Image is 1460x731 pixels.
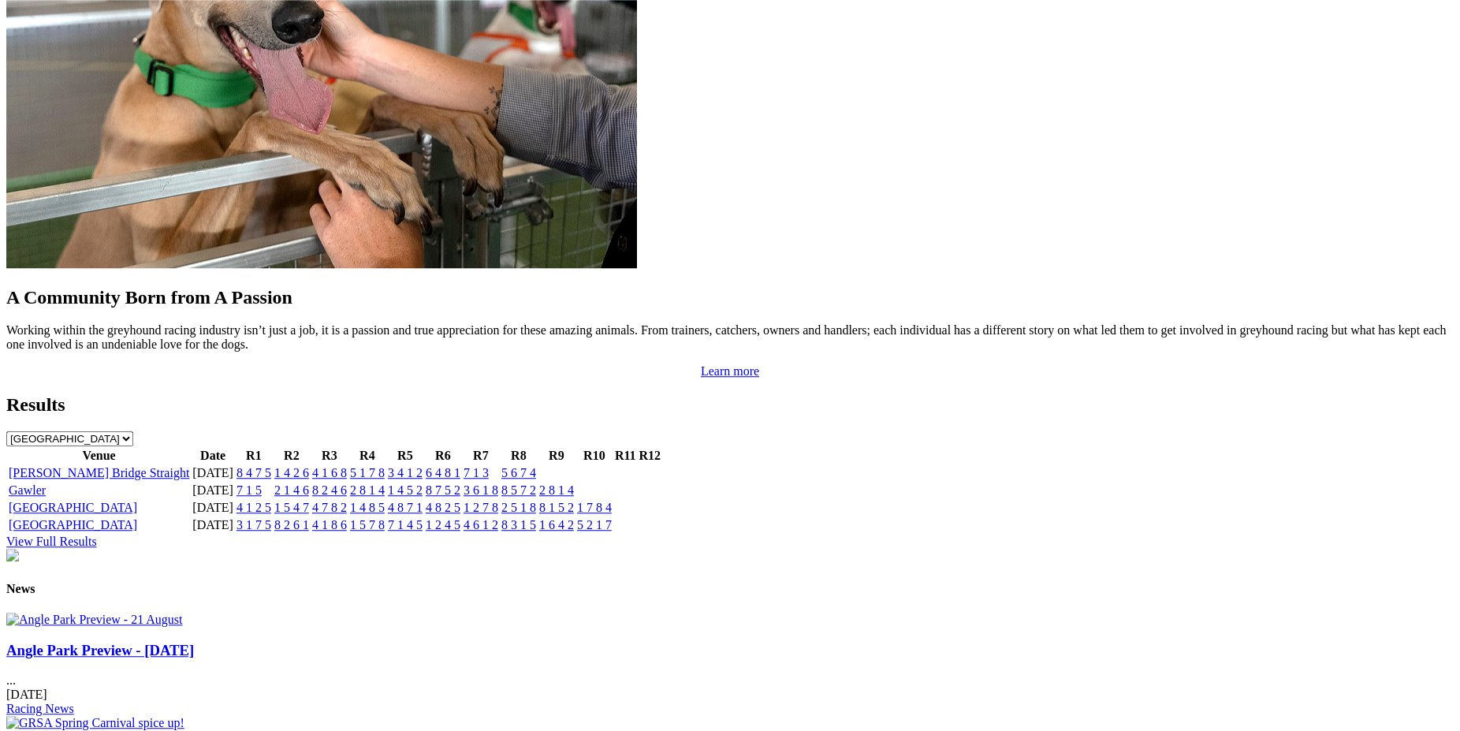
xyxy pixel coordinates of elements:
[539,483,574,497] a: 2 8 1 4
[9,518,137,531] a: [GEOGRAPHIC_DATA]
[312,466,347,479] a: 4 1 6 8
[237,501,271,514] a: 4 1 2 5
[501,466,536,479] a: 5 6 7 4
[464,501,498,514] a: 1 2 7 8
[350,518,385,531] a: 1 5 7 8
[6,642,194,658] a: Angle Park Preview - [DATE]
[6,287,1454,308] h2: A Community Born from A Passion
[463,448,499,464] th: R7
[350,501,385,514] a: 1 4 8 5
[614,448,637,464] th: R11
[539,501,574,514] a: 8 1 5 2
[639,448,662,464] th: R12
[577,518,612,531] a: 5 2 1 7
[192,517,234,533] td: [DATE]
[701,364,759,378] a: Learn more
[237,483,262,497] a: 7 1 5
[501,518,536,531] a: 8 3 1 5
[192,500,234,516] td: [DATE]
[425,448,461,464] th: R6
[388,466,423,479] a: 3 4 1 2
[350,466,385,479] a: 5 1 7 8
[6,323,1454,352] p: Working within the greyhound racing industry isn’t just a job, it is a passion and true appreciat...
[501,483,536,497] a: 8 5 7 2
[312,518,347,531] a: 4 1 8 6
[312,483,347,497] a: 8 2 4 6
[538,448,575,464] th: R9
[237,466,271,479] a: 8 4 7 5
[426,466,460,479] a: 6 4 8 1
[426,483,460,497] a: 8 7 5 2
[6,716,184,730] img: GRSA Spring Carnival spice up!
[539,518,574,531] a: 1 6 4 2
[426,501,460,514] a: 4 8 2 5
[576,448,613,464] th: R10
[6,549,19,561] img: chasers_homepage.jpg
[501,448,537,464] th: R8
[464,466,489,479] a: 7 1 3
[192,483,234,498] td: [DATE]
[388,501,423,514] a: 4 8 7 1
[192,448,234,464] th: Date
[311,448,348,464] th: R3
[8,448,190,464] th: Venue
[236,448,272,464] th: R1
[464,518,498,531] a: 4 6 1 2
[6,582,1454,596] h4: News
[6,535,97,548] a: View Full Results
[501,501,536,514] a: 2 5 1 8
[464,483,498,497] a: 3 6 1 8
[9,466,189,479] a: [PERSON_NAME] Bridge Straight
[349,448,385,464] th: R4
[274,448,310,464] th: R2
[312,501,347,514] a: 4 7 8 2
[350,483,385,497] a: 2 8 1 4
[9,501,137,514] a: [GEOGRAPHIC_DATA]
[387,448,423,464] th: R5
[388,483,423,497] a: 1 4 5 2
[426,518,460,531] a: 1 2 4 5
[192,465,234,481] td: [DATE]
[274,518,309,531] a: 8 2 6 1
[274,501,309,514] a: 1 5 4 7
[6,702,74,715] a: Racing News
[6,642,1454,717] div: ...
[6,688,47,701] span: [DATE]
[577,501,612,514] a: 1 7 8 4
[274,466,309,479] a: 1 4 2 6
[237,518,271,531] a: 3 1 7 5
[274,483,309,497] a: 2 1 4 6
[6,394,1454,416] h2: Results
[388,518,423,531] a: 7 1 4 5
[9,483,46,497] a: Gawler
[6,613,183,627] img: Angle Park Preview - 21 August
